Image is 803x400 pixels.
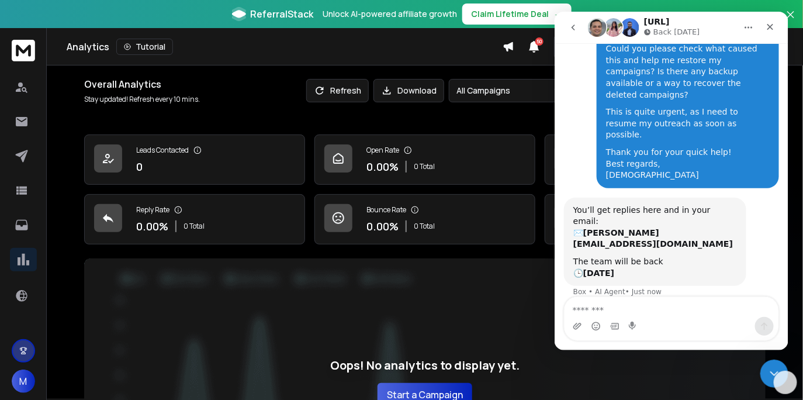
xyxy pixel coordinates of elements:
[323,8,458,20] p: Unlock AI-powered affiliate growth
[251,7,314,21] span: ReferralStack
[136,158,143,175] p: 0
[10,285,224,305] textarea: Message…
[51,32,215,89] div: Could you please check what caused this and help me restore my campaigns? Is there any backup ava...
[366,218,399,235] p: 0.00 %
[19,30,28,40] img: website_grey.svg
[116,68,126,77] img: tab_keywords_by_traffic_grey.svg
[19,244,182,267] div: The team will be back 🕒
[84,194,305,244] a: Reply Rate0.00%0 Total
[19,19,28,28] img: logo_orange.svg
[9,186,224,301] div: Box says…
[67,39,503,55] div: Analytics
[760,360,788,388] iframe: Intercom live chat
[29,257,60,266] b: [DATE]
[366,146,399,155] p: Open Rate
[136,218,168,235] p: 0.00 %
[136,146,189,155] p: Leads Contacted
[30,30,83,40] div: Domain: [URL]
[56,310,65,319] button: Gif picker
[12,370,35,393] button: M
[116,39,173,55] button: Tutorial
[19,193,182,239] div: You’ll get replies here and in your email: ✉️
[136,205,169,215] p: Reply Rate
[555,12,788,350] iframe: To enrich screen reader interactions, please activate Accessibility in Grammarly extension settings
[783,7,798,35] button: Close banner
[306,79,369,102] button: Refresh
[184,222,205,231] p: 0 Total
[397,85,437,96] p: Download
[19,216,178,237] b: [PERSON_NAME][EMAIL_ADDRESS][DOMAIN_NAME]
[200,305,219,324] button: Send a message…
[84,77,200,91] h1: Overall Analytics
[314,135,535,185] a: Open Rate0.00%0 Total
[535,37,544,46] span: 50
[462,4,572,25] button: Claim Lifetime Deal→
[19,277,107,284] div: Box • AI Agent • Just now
[314,194,535,244] a: Bounce Rate0.00%0 Total
[414,162,435,171] p: 0 Total
[373,79,444,102] button: Download
[84,135,305,185] a: Leads Contacted0
[51,95,215,129] div: This is quite urgent, as I need to resume my outreach as soon as possible.
[74,310,84,319] button: Start recording
[129,69,197,77] div: Keywords by Traffic
[32,68,41,77] img: tab_domain_overview_orange.svg
[33,19,57,28] div: v 4.0.25
[51,135,215,170] div: Thank you for your quick help! Best regards, [DEMOGRAPHIC_DATA]
[366,158,399,175] p: 0.00 %
[18,310,27,319] button: Upload attachment
[414,222,435,231] p: 0 Total
[330,85,361,96] p: Refresh
[84,95,200,104] p: Stay updated! Refresh every 10 mins.
[9,186,192,275] div: You’ll get replies here and in your email:✉️[PERSON_NAME][EMAIL_ADDRESS][DOMAIN_NAME]The team wil...
[554,8,562,20] span: →
[545,135,766,185] a: Click Rate0.00%0 Total
[366,205,406,215] p: Bounce Rate
[44,69,105,77] div: Domain Overview
[456,85,515,96] p: All Campaigns
[37,310,46,319] button: Emoji picker
[545,194,766,244] a: Opportunities0$0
